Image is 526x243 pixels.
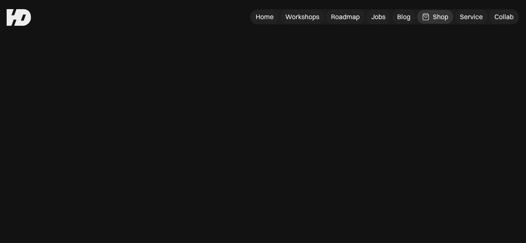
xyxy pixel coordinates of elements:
a: Roadmap [326,10,365,24]
div: Collab [494,12,514,21]
a: Collab [489,10,519,24]
div: Service [460,12,483,21]
a: Blog [392,10,415,24]
div: Roadmap [331,12,360,21]
a: Service [455,10,488,24]
a: Home [251,10,279,24]
a: Jobs [366,10,390,24]
div: Blog [397,12,410,21]
div: Home [256,12,274,21]
div: Jobs [371,12,385,21]
a: Shop [417,10,453,24]
div: Shop [433,12,448,21]
a: Workshops [280,10,324,24]
div: Workshops [285,12,319,21]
